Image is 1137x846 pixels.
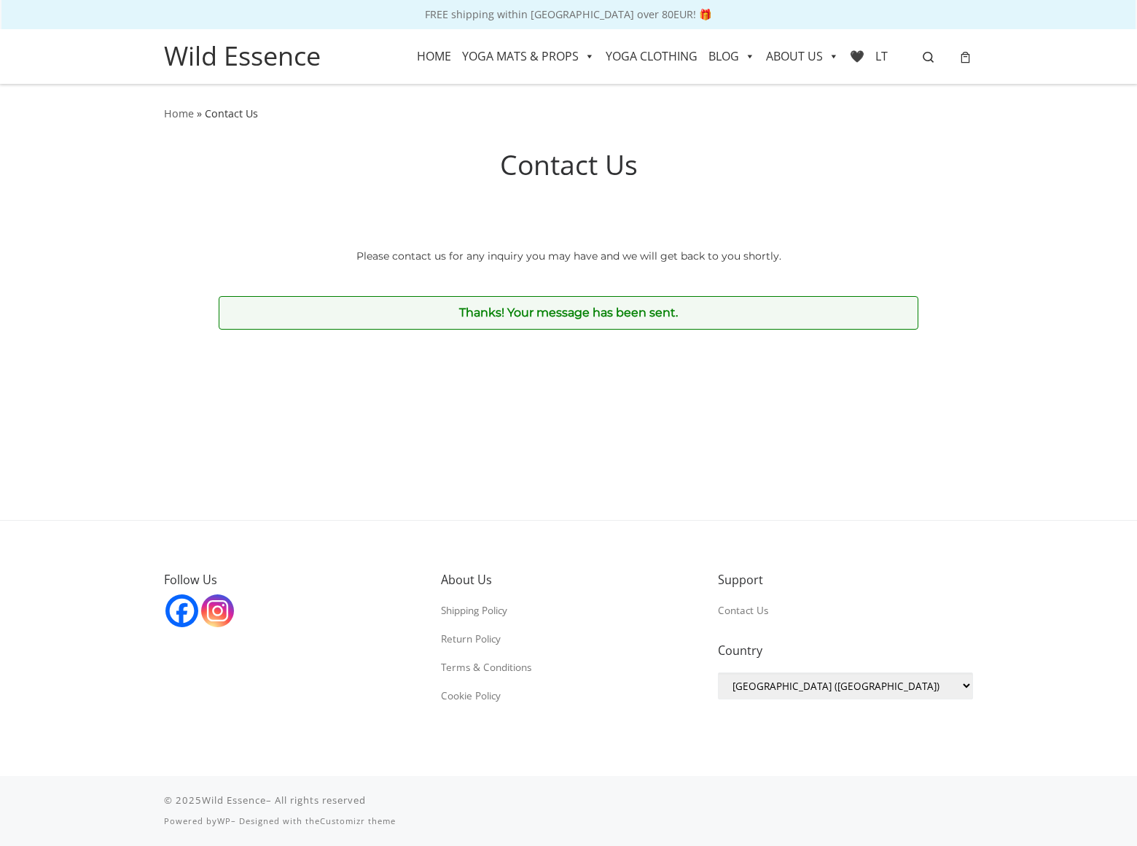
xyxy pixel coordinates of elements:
a: HOME [417,38,451,74]
h1: Contact Us [164,144,973,185]
div: Thanks! Your message has been sent. [219,296,918,330]
span: – Designed with the [231,815,396,826]
a: YOGA CLOTHING [606,38,698,74]
a: Return Policy [441,632,501,645]
a: LT [875,38,888,74]
h5: Country [718,643,973,658]
a: Cookie Policy [441,689,501,702]
a: 🖤 [850,38,864,74]
div: FREE shipping within [GEOGRAPHIC_DATA] over 80EUR! 🎁 [15,6,1122,23]
h5: Follow Us [164,573,419,587]
span: © 2025 [164,793,202,807]
h5: About Us [441,573,696,587]
a: Wild Essence [164,36,321,76]
a: Wild Essence [202,793,266,807]
select: Country [718,672,973,699]
a: Terms & Conditions [441,661,531,674]
span: Contact Us [205,106,258,120]
p: Please contact us for any inquiry you may have and we will get back to you shortly. [219,249,918,264]
a: Home [164,106,194,120]
a: BLOG [708,38,755,74]
span: – All rights reserved [266,793,366,807]
a: Facebook [165,594,198,627]
a: Instagram [201,594,234,627]
a: Shipping Policy [441,604,507,617]
h5: Support [718,573,973,587]
a: Customizr theme [320,815,396,826]
a: WP [217,815,231,826]
a: Contact Us [718,604,768,617]
span: Powered by [164,815,217,826]
a: YOGA MATS & PROPS [462,38,595,74]
a: ABOUT US [766,38,839,74]
span: » [197,106,202,120]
